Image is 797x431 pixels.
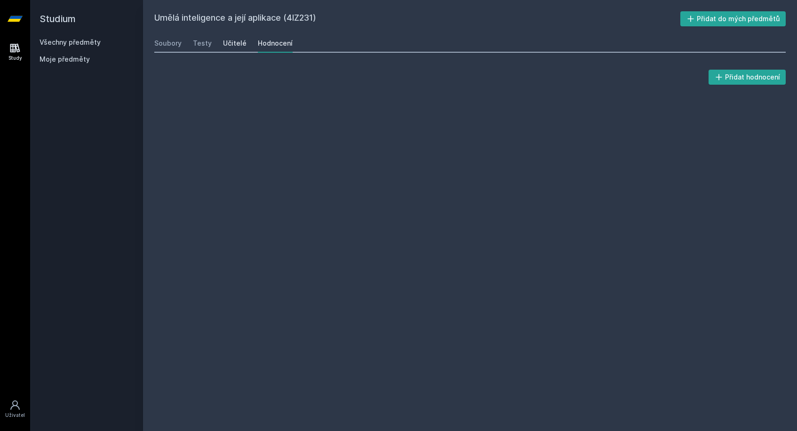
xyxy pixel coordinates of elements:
[258,39,293,48] div: Hodnocení
[2,38,28,66] a: Study
[680,11,786,26] button: Přidat do mých předmětů
[709,70,786,85] button: Přidat hodnocení
[154,11,680,26] h2: Umělá inteligence a její aplikace (4IZ231)
[2,395,28,423] a: Uživatel
[223,34,247,53] a: Učitelé
[8,55,22,62] div: Study
[154,39,182,48] div: Soubory
[258,34,293,53] a: Hodnocení
[193,39,212,48] div: Testy
[40,38,101,46] a: Všechny předměty
[5,412,25,419] div: Uživatel
[193,34,212,53] a: Testy
[223,39,247,48] div: Učitelé
[154,34,182,53] a: Soubory
[40,55,90,64] span: Moje předměty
